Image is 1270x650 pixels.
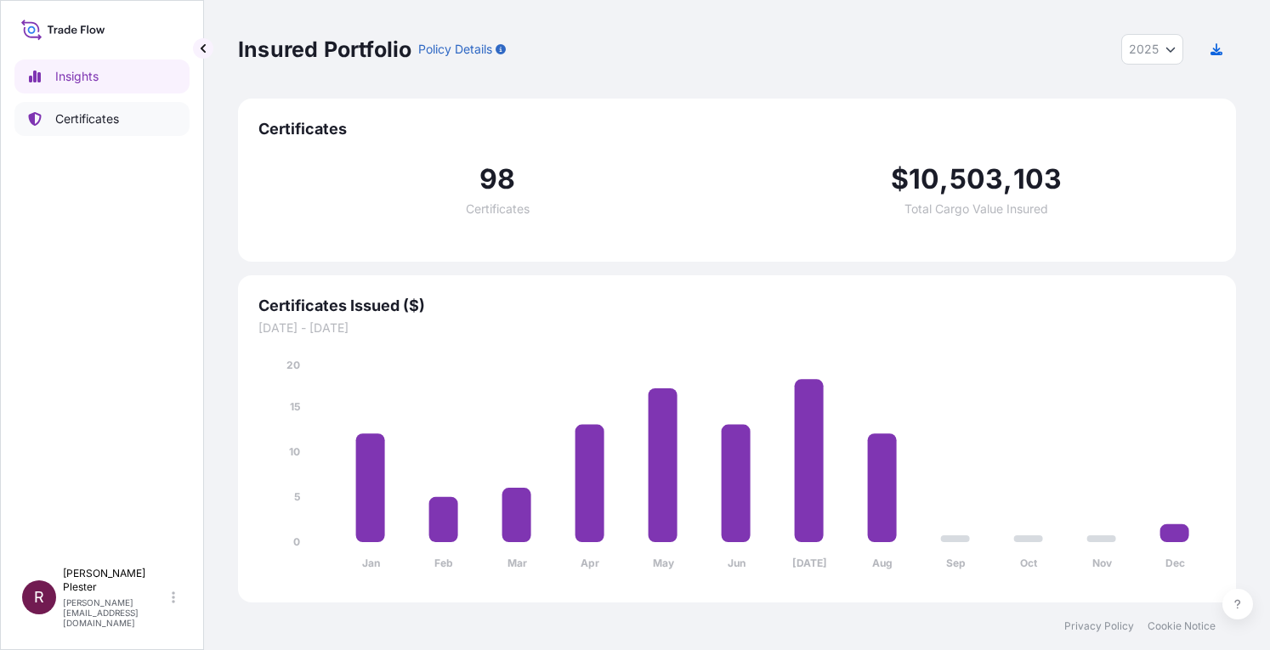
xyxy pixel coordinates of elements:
span: Total Cargo Value Insured [904,203,1048,215]
span: $ [891,166,909,193]
tspan: Feb [434,557,453,569]
span: , [1003,166,1012,193]
p: Certificates [55,110,119,127]
p: Policy Details [418,41,492,58]
a: Insights [14,59,190,93]
tspan: Oct [1020,557,1038,569]
p: Insured Portfolio [238,36,411,63]
p: Insights [55,68,99,85]
tspan: May [653,557,675,569]
tspan: Mar [507,557,527,569]
tspan: 5 [294,490,300,503]
span: 2025 [1129,41,1159,58]
p: [PERSON_NAME] Plester [63,567,168,594]
span: [DATE] - [DATE] [258,319,1216,336]
tspan: Dec [1165,557,1185,569]
tspan: Jan [362,557,380,569]
tspan: Jun [728,557,746,569]
span: 103 [1013,166,1063,193]
a: Certificates [14,102,190,136]
span: Certificates [466,203,530,215]
tspan: 0 [293,535,300,548]
p: [PERSON_NAME][EMAIL_ADDRESS][DOMAIN_NAME] [63,597,168,628]
span: 98 [479,166,515,193]
span: , [939,166,949,193]
tspan: 10 [289,445,300,458]
tspan: Nov [1092,557,1113,569]
span: 10 [909,166,939,193]
tspan: 15 [290,400,300,413]
tspan: Aug [872,557,893,569]
span: Certificates [258,119,1216,139]
tspan: 20 [286,359,300,371]
span: 503 [950,166,1004,193]
tspan: Sep [946,557,966,569]
span: Certificates Issued ($) [258,296,1216,316]
tspan: [DATE] [792,557,827,569]
a: Cookie Notice [1148,619,1216,633]
tspan: Apr [581,557,599,569]
span: R [34,589,44,606]
button: Year Selector [1121,34,1183,65]
a: Privacy Policy [1064,619,1134,633]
